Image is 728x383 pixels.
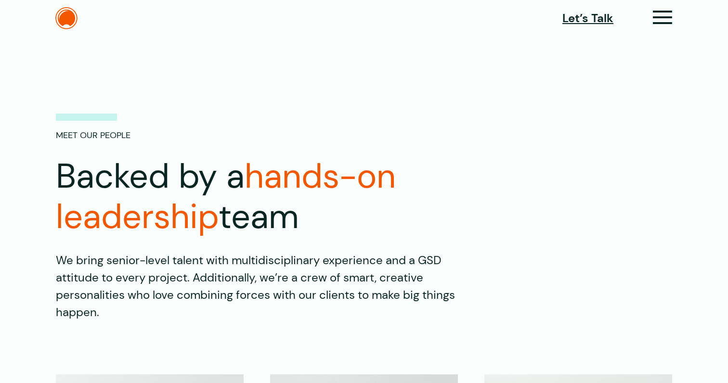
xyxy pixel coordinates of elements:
[562,10,613,27] a: Let’s Talk
[56,154,396,239] span: hands-on leadership
[55,7,78,29] img: The Daylight Studio Logo
[56,114,130,142] p: Meet Our People
[56,252,479,321] p: We bring senior-level talent with multidisciplinary experience and a GSD attitude to every projec...
[56,156,605,237] h1: Backed by a team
